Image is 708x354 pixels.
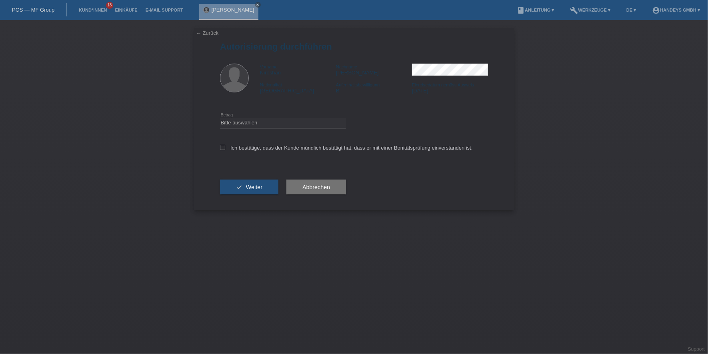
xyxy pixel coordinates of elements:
span: Nachname [336,64,357,69]
a: ← Zurück [196,30,218,36]
label: Ich bestätige, dass der Kunde mündlich bestätigt hat, dass er mit einer Bonitätsprüfung einversta... [220,145,473,151]
div: [PERSON_NAME] [336,64,412,76]
a: close [255,2,261,8]
a: DE ▾ [622,8,640,12]
i: check [236,184,242,190]
span: Einreisedatum gemäss Ausweis [412,82,474,87]
span: Abbrechen [302,184,330,190]
i: book [517,6,525,14]
i: close [256,3,260,7]
span: Weiter [246,184,262,190]
i: account_circle [652,6,660,14]
a: Einkäufe [111,8,141,12]
a: buildWerkzeuge ▾ [566,8,615,12]
span: Vorname [260,64,278,69]
div: [DATE] [412,82,488,94]
span: Aufenthaltsbewilligung [336,82,380,87]
h1: Autorisierung durchführen [220,42,488,52]
span: Nationalität [260,82,282,87]
div: Niroshan [260,64,336,76]
a: bookAnleitung ▾ [513,8,558,12]
button: check Weiter [220,180,278,195]
a: Kund*innen [75,8,111,12]
div: [GEOGRAPHIC_DATA] [260,82,336,94]
a: account_circleHandeys GmbH ▾ [648,8,704,12]
a: [PERSON_NAME] [212,7,254,13]
a: POS — MF Group [12,7,54,13]
i: build [570,6,578,14]
div: B [336,82,412,94]
a: Support [688,346,705,352]
a: E-Mail Support [142,8,187,12]
span: 18 [106,2,113,9]
button: Abbrechen [286,180,346,195]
